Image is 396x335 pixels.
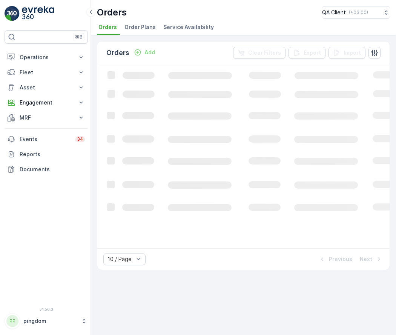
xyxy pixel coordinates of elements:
p: Documents [20,166,85,173]
button: MRF [5,110,88,125]
p: Import [344,49,361,57]
p: Add [144,49,155,56]
p: Reports [20,151,85,158]
button: Asset [5,80,88,95]
button: Export [289,47,325,59]
p: Export [304,49,321,57]
div: PP [6,315,18,327]
a: Documents [5,162,88,177]
button: Clear Filters [233,47,285,59]
a: Reports [5,147,88,162]
button: Add [131,48,158,57]
p: Operations [20,54,73,61]
button: QA Client(+03:00) [322,6,390,19]
span: Orders [98,23,117,31]
p: 34 [77,136,83,142]
p: Asset [20,84,73,91]
span: Order Plans [124,23,156,31]
p: Clear Filters [248,49,281,57]
p: Previous [329,255,352,263]
span: Service Availability [163,23,214,31]
span: v 1.50.3 [5,307,88,312]
button: Fleet [5,65,88,80]
img: logo_light-DOdMpM7g.png [22,6,54,21]
button: PPpingdom [5,313,88,329]
p: Next [360,255,372,263]
p: Events [20,135,71,143]
p: Orders [106,48,129,58]
p: Fleet [20,69,73,76]
a: Events34 [5,132,88,147]
button: Engagement [5,95,88,110]
p: Engagement [20,99,73,106]
button: Import [328,47,365,59]
button: Next [359,255,384,264]
p: ⌘B [75,34,83,40]
p: QA Client [322,9,346,16]
p: ( +03:00 ) [349,9,368,15]
img: logo [5,6,20,21]
p: Orders [97,6,127,18]
button: Previous [318,255,353,264]
p: pingdom [23,317,77,325]
button: Operations [5,50,88,65]
p: MRF [20,114,73,121]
